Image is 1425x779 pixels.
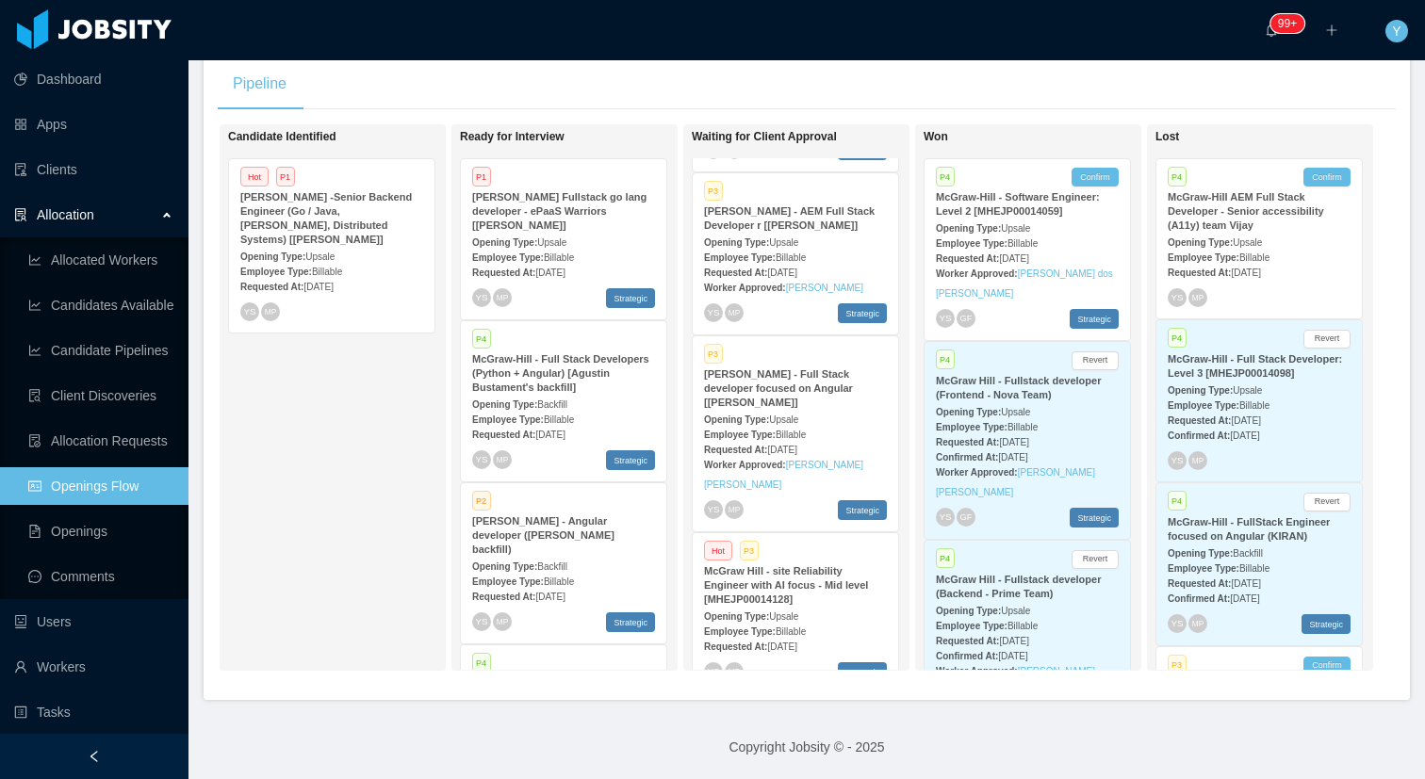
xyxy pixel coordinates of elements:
[939,314,951,324] span: YS
[1265,24,1278,37] i: icon: bell
[729,308,740,316] span: MP
[1231,578,1260,589] span: [DATE]
[28,467,173,505] a: icon: idcardOpenings Flow
[704,445,767,455] strong: Requested At:
[769,611,798,622] span: Upsale
[729,505,740,513] span: MP
[472,592,535,602] strong: Requested At:
[959,512,972,522] span: GF
[936,574,1101,599] strong: McGraw Hill - Fullstack developer (Backend - Prime Team)
[472,167,491,187] span: P1
[303,282,333,292] span: [DATE]
[240,252,305,262] strong: Opening Type:
[497,293,508,301] span: MP
[1233,548,1263,559] span: Backfill
[497,455,508,463] span: MP
[472,561,537,572] strong: Opening Type:
[936,268,1113,299] a: [PERSON_NAME] dos [PERSON_NAME]
[475,616,487,626] span: YS
[1168,430,1230,441] strong: Confirmed At:
[472,576,544,587] strong: Employee Type:
[767,268,796,278] span: [DATE]
[936,437,999,447] strong: Requested At:
[936,191,1100,217] strong: McGraw-Hill - Software Engineer: Level 2 [MHEJP00014059]
[1303,168,1351,187] button: Confirm
[1168,385,1233,396] strong: Opening Type:
[1007,238,1038,249] span: Billable
[1303,493,1351,511] button: Revert
[704,252,776,263] strong: Employee Type:
[14,648,173,686] a: icon: userWorkers
[1155,130,1419,144] h1: Lost
[936,651,998,661] strong: Confirmed At:
[606,450,655,470] span: Strategic
[537,237,566,248] span: Upsale
[1230,430,1259,441] span: [DATE]
[936,666,1095,696] a: [PERSON_NAME] [PERSON_NAME]
[535,268,565,278] span: [DATE]
[959,314,972,323] span: GF
[1072,168,1119,187] button: Confirm
[924,130,1187,144] h1: Won
[14,60,173,98] a: icon: pie-chartDashboard
[1230,593,1259,604] span: [DATE]
[1192,294,1204,302] span: MP
[265,307,276,316] span: MP
[1192,456,1204,464] span: MP
[472,329,491,349] span: P4
[472,191,647,231] strong: [PERSON_NAME] Fullstack go lang developer - ePaaS Warriors [[PERSON_NAME]]
[240,167,269,187] span: Hot
[998,452,1027,463] span: [DATE]
[769,237,798,248] span: Upsale
[606,612,655,632] span: Strategic
[28,512,173,550] a: icon: file-textOpenings
[1168,237,1233,248] strong: Opening Type:
[704,611,769,622] strong: Opening Type:
[535,592,565,602] span: [DATE]
[729,667,740,675] span: MP
[472,252,544,263] strong: Employee Type:
[1168,268,1231,278] strong: Requested At:
[475,454,487,464] span: YS
[1168,491,1187,511] span: P4
[1233,237,1262,248] span: Upsale
[1239,563,1269,574] span: Billable
[776,626,806,637] span: Billable
[472,399,537,410] strong: Opening Type:
[1239,252,1269,263] span: Billable
[472,491,491,511] span: P2
[472,430,535,440] strong: Requested At:
[704,181,723,201] span: P3
[704,237,769,248] strong: Opening Type:
[1168,328,1187,348] span: P4
[1171,456,1183,466] span: YS
[37,207,94,222] span: Allocation
[1303,657,1351,675] button: Confirm
[1270,14,1304,33] sup: 440
[1303,330,1351,349] button: Revert
[936,407,1001,417] strong: Opening Type:
[1168,516,1330,542] strong: McGraw-Hill - FullStack Engineer focused on Angular (KIRAN)
[936,467,1095,497] a: [PERSON_NAME] [PERSON_NAME]
[936,167,955,187] span: P4
[472,414,544,425] strong: Employee Type:
[1168,578,1231,589] strong: Requested At:
[1168,655,1187,674] span: P3
[998,651,1027,661] span: [DATE]
[28,241,173,279] a: icon: line-chartAllocated Workers
[767,641,796,652] span: [DATE]
[1168,400,1239,411] strong: Employee Type:
[1007,422,1038,432] span: Billable
[1233,385,1262,396] span: Upsale
[1231,415,1260,426] span: [DATE]
[704,344,723,364] span: P3
[999,636,1028,646] span: [DATE]
[14,105,173,143] a: icon: appstoreApps
[936,621,1007,631] strong: Employee Type:
[767,445,796,455] span: [DATE]
[475,292,487,302] span: YS
[1070,309,1119,329] span: Strategic
[1168,415,1231,426] strong: Requested At:
[1171,618,1183,628] span: YS
[1168,548,1233,559] strong: Opening Type:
